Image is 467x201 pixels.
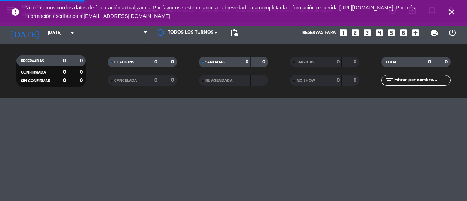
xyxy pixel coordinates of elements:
[114,79,137,82] span: CANCELADA
[246,59,248,65] strong: 0
[262,59,267,65] strong: 0
[354,59,358,65] strong: 0
[297,61,314,64] span: SERVIDAS
[339,5,393,11] a: [URL][DOMAIN_NAME]
[387,28,396,38] i: looks_5
[63,70,66,75] strong: 0
[430,28,439,37] span: print
[114,61,134,64] span: CHECK INS
[171,59,175,65] strong: 0
[339,28,348,38] i: looks_one
[428,59,431,65] strong: 0
[302,30,336,35] span: Reservas para
[205,61,225,64] span: SENTADAS
[399,28,408,38] i: looks_6
[205,79,232,82] span: RE AGENDADA
[354,78,358,83] strong: 0
[363,28,372,38] i: looks_3
[337,59,340,65] strong: 0
[154,78,157,83] strong: 0
[230,28,239,37] span: pending_actions
[63,58,66,63] strong: 0
[386,61,397,64] span: TOTAL
[80,58,84,63] strong: 0
[443,22,462,44] div: LOG OUT
[375,28,384,38] i: looks_4
[11,8,20,16] i: error
[297,79,315,82] span: NO SHOW
[448,28,457,37] i: power_settings_new
[63,78,66,83] strong: 0
[351,28,360,38] i: looks_two
[447,8,456,16] i: close
[21,79,50,83] span: SIN CONFIRMAR
[21,59,44,63] span: RESERVADAS
[25,5,415,19] span: No contamos con los datos de facturación actualizados. Por favor use este enlance a la brevedad p...
[5,25,44,41] i: [DATE]
[411,28,420,38] i: add_box
[21,71,46,74] span: CONFIRMADA
[25,5,415,19] a: . Por más información escríbanos a [EMAIL_ADDRESS][DOMAIN_NAME]
[394,76,450,84] input: Filtrar por nombre...
[154,59,157,65] strong: 0
[337,78,340,83] strong: 0
[80,78,84,83] strong: 0
[68,28,77,37] i: arrow_drop_down
[385,76,394,85] i: filter_list
[80,70,84,75] strong: 0
[171,78,175,83] strong: 0
[445,59,449,65] strong: 0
